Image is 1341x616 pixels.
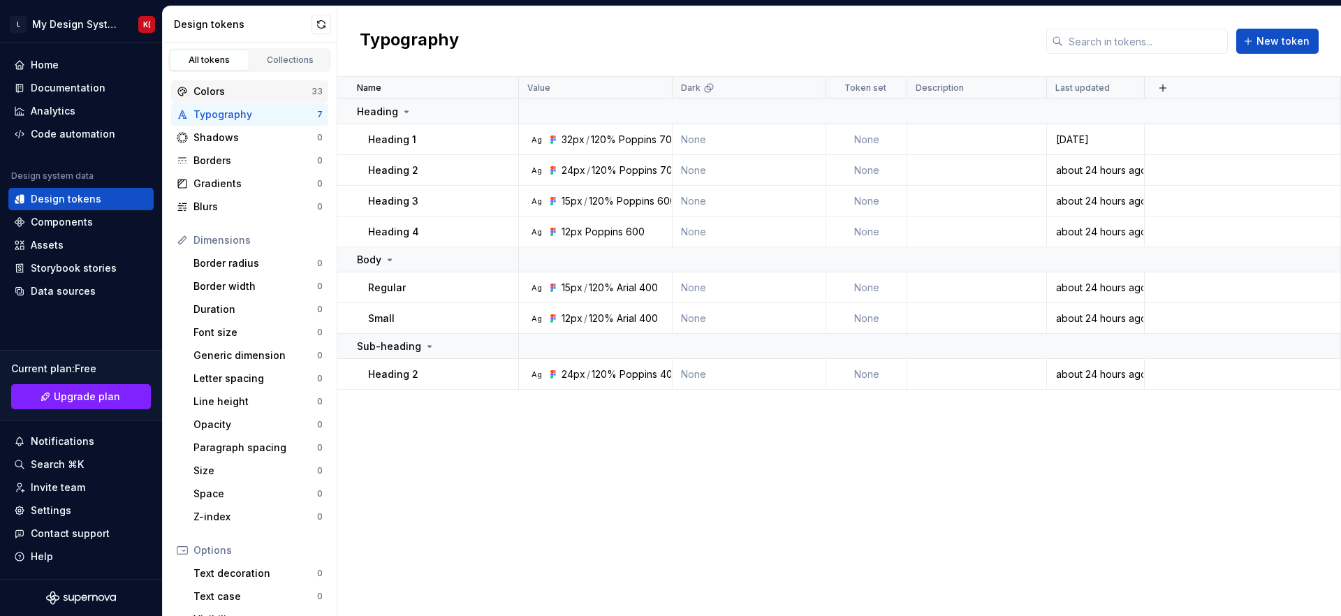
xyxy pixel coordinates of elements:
[317,109,323,120] div: 7
[31,58,59,72] div: Home
[1048,367,1143,381] div: about 24 hours ago
[531,196,542,207] div: Ag
[31,261,117,275] div: Storybook stories
[368,311,395,325] p: Small
[620,367,657,381] div: Poppins
[317,350,323,361] div: 0
[1048,311,1143,325] div: about 24 hours ago
[826,155,907,186] td: None
[193,108,317,122] div: Typography
[193,325,317,339] div: Font size
[531,226,542,237] div: Ag
[531,134,542,145] div: Ag
[193,256,317,270] div: Border radius
[657,194,676,208] div: 600
[8,545,154,568] button: Help
[8,188,154,210] a: Design tokens
[584,311,587,325] div: /
[317,568,323,579] div: 0
[826,217,907,247] td: None
[317,201,323,212] div: 0
[1048,133,1143,147] div: [DATE]
[317,442,323,453] div: 0
[681,82,701,94] p: Dark
[8,211,154,233] a: Components
[562,133,585,147] div: 32px
[8,430,154,453] button: Notifications
[826,124,907,155] td: None
[31,127,115,141] div: Code automation
[317,465,323,476] div: 0
[188,321,328,344] a: Font size0
[584,194,587,208] div: /
[193,349,317,362] div: Generic dimension
[8,100,154,122] a: Analytics
[617,194,654,208] div: Poppins
[8,499,154,522] a: Settings
[626,225,645,239] div: 600
[357,253,381,267] p: Body
[8,234,154,256] a: Assets
[368,281,406,295] p: Regular
[8,257,154,279] a: Storybook stories
[317,304,323,315] div: 0
[193,200,317,214] div: Blurs
[673,155,826,186] td: None
[673,272,826,303] td: None
[1048,194,1143,208] div: about 24 hours ago
[586,133,589,147] div: /
[587,367,590,381] div: /
[46,591,116,605] svg: Supernova Logo
[585,225,623,239] div: Poppins
[617,281,636,295] div: Arial
[193,589,317,603] div: Text case
[562,367,585,381] div: 24px
[592,163,617,177] div: 120%
[193,85,312,98] div: Colors
[562,311,582,325] div: 12px
[317,155,323,166] div: 0
[826,359,907,390] td: None
[171,196,328,218] a: Blurs0
[368,163,418,177] p: Heading 2
[527,82,550,94] p: Value
[188,460,328,482] a: Size0
[188,298,328,321] a: Duration0
[673,217,826,247] td: None
[8,522,154,545] button: Contact support
[193,543,323,557] div: Options
[368,367,418,381] p: Heading 2
[562,281,582,295] div: 15px
[31,104,75,118] div: Analytics
[659,133,678,147] div: 700
[8,476,154,499] a: Invite team
[639,311,658,325] div: 400
[193,154,317,168] div: Borders
[31,434,94,448] div: Notifications
[673,359,826,390] td: None
[360,29,459,54] h2: Typography
[916,82,964,94] p: Description
[317,419,323,430] div: 0
[531,369,542,380] div: Ag
[673,124,826,155] td: None
[1256,34,1310,48] span: New token
[589,194,614,208] div: 120%
[31,215,93,229] div: Components
[171,173,328,195] a: Gradients0
[31,527,110,541] div: Contact support
[368,133,416,147] p: Heading 1
[562,194,582,208] div: 15px
[32,17,122,31] div: My Design System
[54,390,120,404] span: Upgrade plan
[8,54,154,76] a: Home
[368,194,418,208] p: Heading 3
[31,457,84,471] div: Search ⌘K
[31,550,53,564] div: Help
[193,395,317,409] div: Line height
[171,126,328,149] a: Shadows0
[673,303,826,334] td: None
[1048,281,1143,295] div: about 24 hours ago
[357,82,381,94] p: Name
[317,132,323,143] div: 0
